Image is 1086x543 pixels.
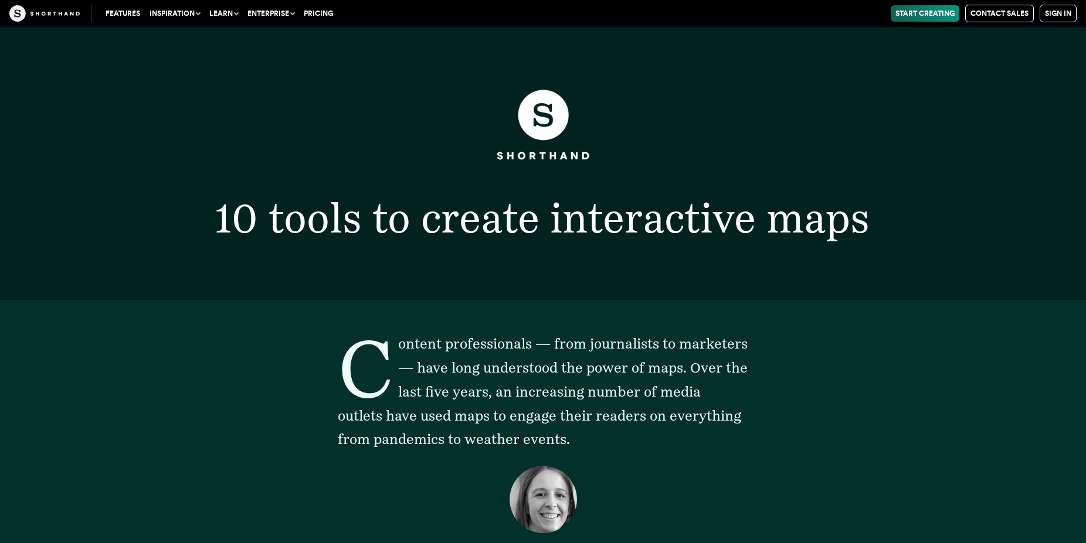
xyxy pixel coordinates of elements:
[299,5,338,22] a: Pricing
[9,5,80,22] img: The Craft
[338,335,748,448] span: Content professionals — from journalists to marketers — have long understood the power of maps. O...
[145,5,205,22] button: Inspiration
[162,197,924,238] h1: 10 tools to create interactive maps
[205,5,243,22] button: Learn
[1040,5,1077,22] a: Sign in
[891,5,959,22] a: Start Creating
[101,5,145,22] a: Features
[243,5,299,22] button: Enterprise
[965,5,1034,22] a: Contact Sales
